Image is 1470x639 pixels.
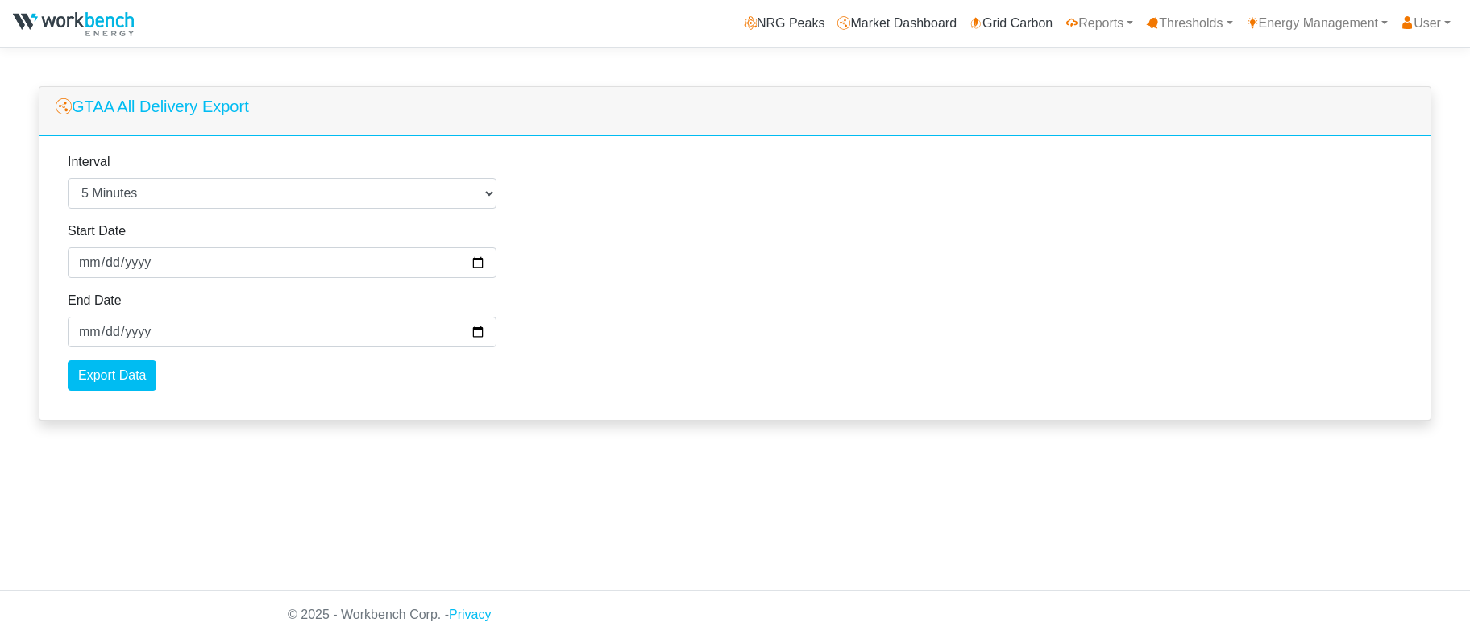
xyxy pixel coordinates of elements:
label: End Date [68,291,122,310]
div: © 2025 - Workbench Corp. - [276,591,1194,639]
a: Energy Management [1240,7,1395,39]
label: Interval [68,152,110,172]
h5: GTAA All Delivery Export [56,97,249,116]
label: Start Date [68,222,126,241]
a: NRG Peaks [737,7,831,39]
a: Reports [1059,7,1140,39]
input: Export Data [68,360,156,391]
img: NRGPeaks.png [13,12,134,36]
a: Market Dashboard [831,7,963,39]
a: Thresholds [1140,7,1239,39]
a: Grid Carbon [963,7,1059,39]
a: Privacy [449,608,491,621]
a: User [1394,7,1457,39]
